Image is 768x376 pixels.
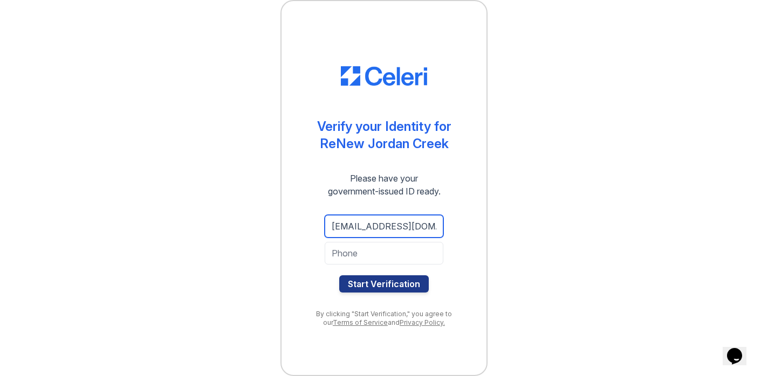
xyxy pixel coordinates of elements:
div: By clicking "Start Verification," you agree to our and [303,310,465,327]
button: Start Verification [339,275,429,293]
input: Phone [325,242,443,264]
div: Verify your Identity for ReNew Jordan Creek [317,118,451,152]
iframe: chat widget [723,333,757,365]
div: Please have your government-issued ID ready. [308,172,460,198]
a: Terms of Service [333,318,388,326]
input: Email [325,215,443,238]
img: CE_Logo_Blue-a8612792a0a2168367f1c8372b55b34899dd931a85d93a1a3d3e32e68fde9ad4.png [341,66,427,86]
a: Privacy Policy. [400,318,445,326]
